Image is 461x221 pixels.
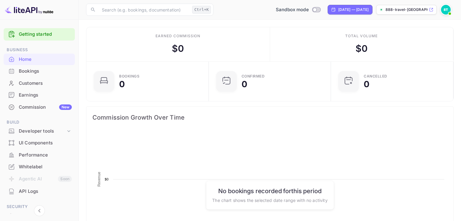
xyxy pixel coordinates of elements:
[386,7,428,12] p: 888-travel-[GEOGRAPHIC_DATA]nuite...
[19,56,72,63] div: Home
[59,104,72,110] div: New
[105,177,109,181] text: $0
[364,80,369,88] div: 0
[119,74,139,78] div: Bookings
[273,6,323,13] div: Switch to Production mode
[119,80,125,88] div: 0
[242,74,265,78] div: Confirmed
[4,137,75,148] a: UI Components
[19,31,72,38] a: Getting started
[92,113,447,122] span: Commission Growth Over Time
[98,4,190,16] input: Search (e.g. bookings, documentation)
[441,5,451,15] img: 888 Travel
[4,161,75,172] a: Whitelabel
[19,80,72,87] div: Customers
[19,68,72,75] div: Bookings
[19,163,72,170] div: Whitelabel
[4,126,75,137] div: Developer tools
[4,28,75,41] div: Getting started
[242,80,247,88] div: 0
[192,6,211,14] div: Ctrl+K
[356,42,368,55] div: $ 0
[155,33,200,39] div: Earned commission
[4,89,75,101] a: Earnings
[4,101,75,113] a: CommissionNew
[19,128,66,135] div: Developer tools
[19,188,72,195] div: API Logs
[212,187,327,194] h6: No bookings recorded for this period
[5,5,53,15] img: LiteAPI logo
[4,186,75,197] a: API Logs
[4,47,75,53] span: Business
[172,42,184,55] div: $ 0
[4,65,75,77] a: Bookings
[212,197,327,203] p: The chart shows the selected date range with no activity
[276,6,309,13] span: Sandbox mode
[4,54,75,65] a: Home
[4,161,75,173] div: Whitelabel
[345,33,378,39] div: Total volume
[97,172,101,186] text: Revenue
[19,104,72,111] div: Commission
[364,74,387,78] div: CANCELLED
[4,119,75,126] span: Build
[19,152,72,159] div: Performance
[19,140,72,147] div: UI Components
[4,203,75,210] span: Security
[34,205,45,216] button: Collapse navigation
[4,78,75,89] a: Customers
[4,186,75,197] div: API Logs
[19,213,72,219] div: Team management
[338,7,369,12] div: [DATE] — [DATE]
[19,92,72,99] div: Earnings
[4,149,75,160] a: Performance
